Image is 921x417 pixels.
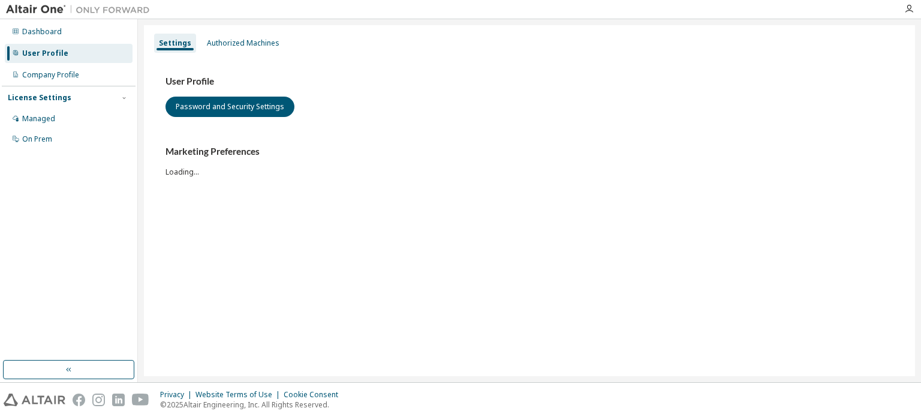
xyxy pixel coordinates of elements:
[165,76,893,88] h3: User Profile
[165,146,893,158] h3: Marketing Preferences
[207,38,279,48] div: Authorized Machines
[8,93,71,103] div: License Settings
[195,390,284,400] div: Website Terms of Use
[22,27,62,37] div: Dashboard
[160,400,345,410] p: © 2025 Altair Engineering, Inc. All Rights Reserved.
[92,394,105,406] img: instagram.svg
[4,394,65,406] img: altair_logo.svg
[22,70,79,80] div: Company Profile
[165,146,893,176] div: Loading...
[6,4,156,16] img: Altair One
[22,114,55,124] div: Managed
[22,134,52,144] div: On Prem
[112,394,125,406] img: linkedin.svg
[132,394,149,406] img: youtube.svg
[284,390,345,400] div: Cookie Consent
[73,394,85,406] img: facebook.svg
[160,390,195,400] div: Privacy
[159,38,191,48] div: Settings
[165,97,294,117] button: Password and Security Settings
[22,49,68,58] div: User Profile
